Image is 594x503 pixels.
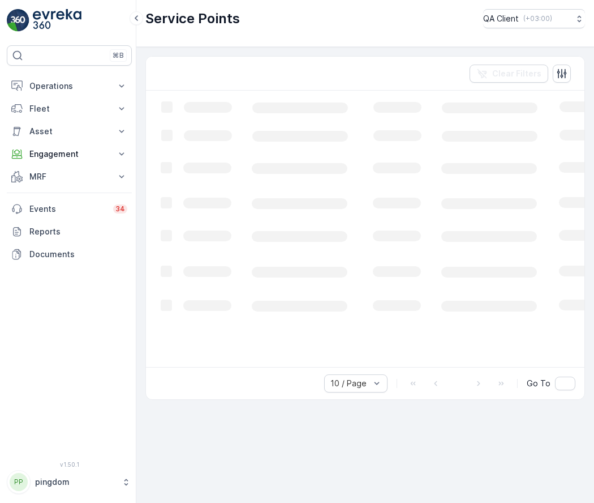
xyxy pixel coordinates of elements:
p: Documents [29,249,127,260]
p: ⌘B [113,51,124,60]
p: QA Client [483,13,519,24]
span: Go To [527,378,550,389]
a: Documents [7,243,132,266]
p: ( +03:00 ) [523,14,552,23]
p: Events [29,203,106,215]
p: Operations [29,80,109,92]
button: Engagement [7,143,132,165]
p: Fleet [29,103,109,114]
a: Reports [7,220,132,243]
button: Fleet [7,97,132,120]
p: Service Points [145,10,240,28]
button: Operations [7,75,132,97]
span: v 1.50.1 [7,461,132,468]
button: Asset [7,120,132,143]
p: MRF [29,171,109,182]
button: PPpingdom [7,470,132,494]
p: Reports [29,226,127,237]
a: Events34 [7,198,132,220]
p: Engagement [29,148,109,160]
p: Asset [29,126,109,137]
button: MRF [7,165,132,188]
button: QA Client(+03:00) [483,9,585,28]
div: PP [10,473,28,491]
p: 34 [115,204,125,214]
p: pingdom [35,476,116,488]
button: Clear Filters [470,65,548,83]
img: logo_light-DOdMpM7g.png [33,9,81,32]
img: logo [7,9,29,32]
p: Clear Filters [492,68,541,79]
